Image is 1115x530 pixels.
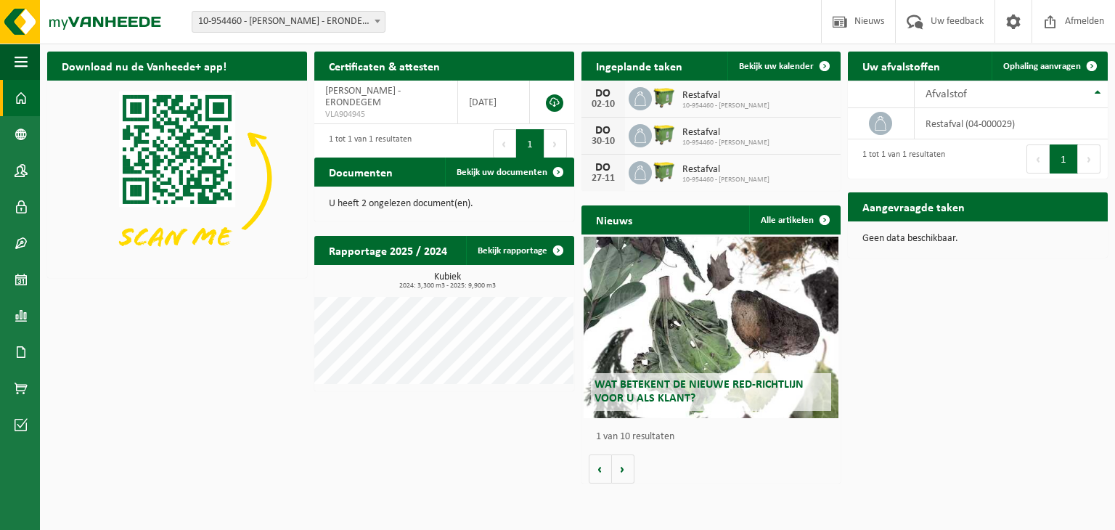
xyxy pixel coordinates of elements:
[325,86,401,108] span: [PERSON_NAME] - ERONDEGEM
[612,454,634,484] button: Volgende
[682,164,769,176] span: Restafval
[682,176,769,184] span: 10-954460 - [PERSON_NAME]
[493,129,516,158] button: Previous
[445,158,573,187] a: Bekijk uw documenten
[652,159,677,184] img: WB-1100-HPE-GN-50
[47,52,241,80] h2: Download nu de Vanheede+ app!
[1003,62,1081,71] span: Ophaling aanvragen
[1026,144,1050,174] button: Previous
[322,282,574,290] span: 2024: 3,300 m3 - 2025: 9,900 m3
[855,143,945,175] div: 1 tot 1 van 1 resultaten
[322,272,574,290] h3: Kubiek
[584,237,838,418] a: Wat betekent de nieuwe RED-richtlijn voor u als klant?
[457,168,547,177] span: Bekijk uw documenten
[325,109,447,121] span: VLA904945
[848,192,979,221] h2: Aangevraagde taken
[322,128,412,160] div: 1 tot 1 van 1 resultaten
[682,139,769,147] span: 10-954460 - [PERSON_NAME]
[581,52,697,80] h2: Ingeplande taken
[992,52,1106,81] a: Ophaling aanvragen
[589,99,618,110] div: 02-10
[581,205,647,234] h2: Nieuws
[314,236,462,264] h2: Rapportage 2025 / 2024
[1050,144,1078,174] button: 1
[314,158,407,186] h2: Documenten
[848,52,955,80] h2: Uw afvalstoffen
[192,11,385,33] span: 10-954460 - KEPPENS KIM - ERONDEGEM
[589,174,618,184] div: 27-11
[915,108,1108,139] td: restafval (04-000029)
[862,234,1093,244] p: Geen data beschikbaar.
[595,379,804,404] span: Wat betekent de nieuwe RED-richtlijn voor u als klant?
[314,52,454,80] h2: Certificaten & attesten
[682,127,769,139] span: Restafval
[749,205,839,235] a: Alle artikelen
[739,62,814,71] span: Bekijk uw kalender
[682,90,769,102] span: Restafval
[589,136,618,147] div: 30-10
[727,52,839,81] a: Bekijk uw kalender
[544,129,567,158] button: Next
[589,162,618,174] div: DO
[329,199,560,209] p: U heeft 2 ongelezen document(en).
[596,432,834,442] p: 1 van 10 resultaten
[47,81,307,275] img: Download de VHEPlus App
[926,89,967,100] span: Afvalstof
[589,125,618,136] div: DO
[1078,144,1100,174] button: Next
[589,454,612,484] button: Vorige
[516,129,544,158] button: 1
[466,236,573,265] a: Bekijk rapportage
[652,122,677,147] img: WB-1100-HPE-GN-50
[458,81,530,124] td: [DATE]
[589,88,618,99] div: DO
[652,85,677,110] img: WB-1100-HPE-GN-50
[192,12,385,32] span: 10-954460 - KEPPENS KIM - ERONDEGEM
[682,102,769,110] span: 10-954460 - [PERSON_NAME]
